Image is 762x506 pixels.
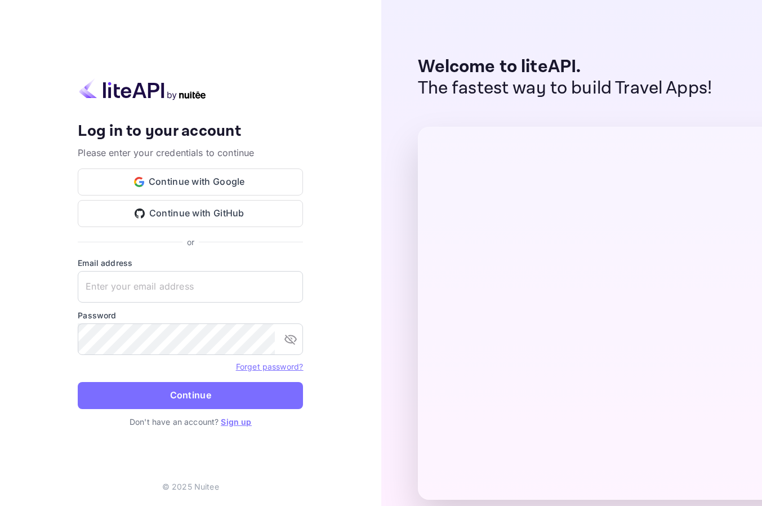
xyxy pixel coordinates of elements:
a: Sign up [221,417,251,427]
a: Forget password? [236,362,303,371]
label: Email address [78,257,303,269]
button: Continue with Google [78,168,303,196]
p: Don't have an account? [78,416,303,428]
p: or [187,236,194,248]
h4: Log in to your account [78,122,303,141]
img: liteapi [78,78,207,100]
button: Continue [78,382,303,409]
button: Continue with GitHub [78,200,303,227]
a: Forget password? [236,361,303,372]
label: Password [78,309,303,321]
p: The fastest way to build Travel Apps! [418,78,712,99]
button: toggle password visibility [279,328,302,350]
p: © 2025 Nuitee [162,481,219,492]
p: Welcome to liteAPI. [418,56,712,78]
input: Enter your email address [78,271,303,303]
p: Please enter your credentials to continue [78,146,303,159]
